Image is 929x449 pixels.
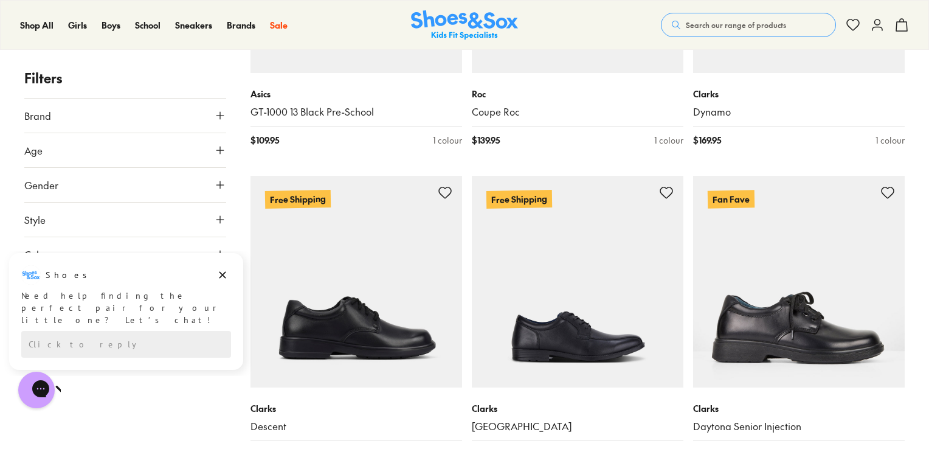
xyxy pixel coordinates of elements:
p: Clarks [693,88,905,100]
p: Clarks [250,402,462,415]
a: Brands [227,19,255,32]
span: Style [24,212,46,227]
a: Sneakers [175,19,212,32]
span: Search our range of products [686,19,786,30]
div: 1 colour [654,134,683,147]
img: Shoes logo [21,14,41,33]
button: Dismiss campaign [214,15,231,32]
a: Dynamo [693,105,905,119]
p: Clarks [693,402,905,415]
a: Daytona Senior Injection [693,420,905,433]
p: Clarks [472,402,683,415]
a: GT-1000 13 Black Pre-School [250,105,462,119]
div: 1 colour [875,134,905,147]
span: Shop All [20,19,54,31]
span: $ 109.95 [250,134,279,147]
div: Need help finding the perfect pair for your little one? Let’s chat! [21,38,231,75]
button: Brand [24,99,226,133]
span: Brand [24,108,51,123]
span: Boys [102,19,120,31]
p: Roc [472,88,683,100]
img: SNS_Logo_Responsive.svg [411,10,518,40]
span: $ 139.95 [472,134,500,147]
span: Brands [227,19,255,31]
span: School [135,19,161,31]
span: Girls [68,19,87,31]
button: Gender [24,168,226,202]
a: Girls [68,19,87,32]
button: Age [24,133,226,167]
a: Shoes & Sox [411,10,518,40]
p: Free Shipping [486,190,552,209]
button: Style [24,203,226,237]
p: Filters [24,68,226,88]
div: Campaign message [9,2,243,119]
div: Message from Shoes. Need help finding the perfect pair for your little one? Let’s chat! [9,14,243,75]
span: Age [24,143,43,158]
h3: Shoes [46,18,94,30]
div: Reply to the campaigns [21,80,231,106]
a: School [135,19,161,32]
span: $ 169.95 [693,134,721,147]
div: 1 colour [433,134,462,147]
a: [GEOGRAPHIC_DATA] [472,420,683,433]
span: Colour [24,247,54,262]
p: Fan Fave [708,190,755,209]
a: Shop All [20,19,54,32]
span: Sneakers [175,19,212,31]
iframe: Gorgias live chat messenger [12,367,61,412]
p: Free Shipping [265,190,331,209]
a: Sale [270,19,288,32]
p: Asics [250,88,462,100]
a: Fan Fave [693,176,905,388]
span: Gender [24,178,58,192]
a: Free Shipping [250,176,462,388]
span: Sale [270,19,288,31]
a: Free Shipping [472,176,683,388]
button: Colour [24,237,226,271]
a: Boys [102,19,120,32]
a: Descent [250,420,462,433]
a: Coupe Roc [472,105,683,119]
button: Search our range of products [661,13,836,37]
